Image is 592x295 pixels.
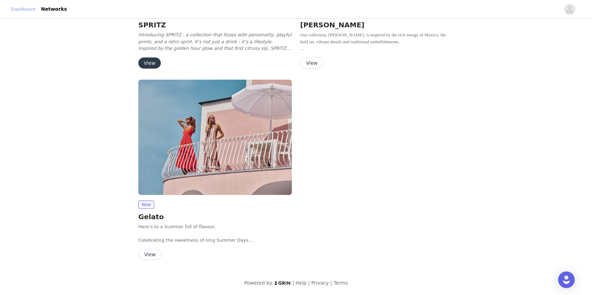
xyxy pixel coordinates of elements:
[330,280,332,286] span: |
[138,200,154,209] span: New
[138,252,161,257] a: View
[558,271,575,288] div: Open Intercom Messenger
[296,280,307,286] a: Help
[138,20,292,30] h2: SPRITZ
[308,280,310,286] span: |
[37,1,71,17] a: Networks
[333,280,348,286] a: Terms
[138,32,292,64] em: Introducing SPRITZ - a collection that fizzes with personality, playful prints, and a retro spiri...
[566,4,573,15] div: avatar
[300,61,323,66] a: View
[311,280,329,286] a: Privacy
[138,223,292,230] p: Here’s to a Summer full of flavour.
[274,281,291,285] img: logo
[293,280,294,286] span: |
[138,80,292,195] img: Mister Zimi
[300,32,446,44] span: Our collection, [PERSON_NAME], is inspired by the rich energy of Mexico: the bold art, vibrant de...
[11,6,36,13] a: Dashboard
[138,57,161,69] button: View
[138,249,161,260] button: View
[244,280,272,286] span: Powered by
[300,20,454,30] h2: [PERSON_NAME]
[300,57,323,69] button: View
[138,237,292,244] p: Celebrating the sweetness of long Summer Days.
[138,61,161,66] a: View
[138,212,292,222] h2: Gelato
